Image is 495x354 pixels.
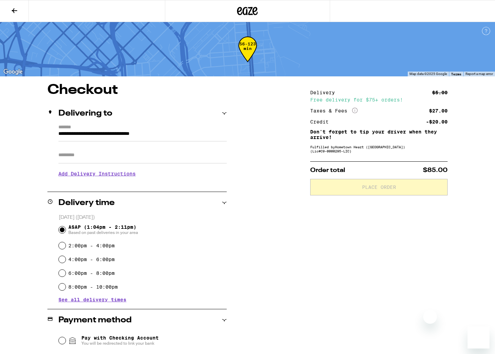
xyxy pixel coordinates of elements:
div: Delivery [310,90,340,95]
button: See all delivery times [58,297,126,302]
div: -$20.00 [426,119,448,124]
div: Taxes & Fees [310,108,358,114]
h3: Add Delivery Instructions [58,166,227,182]
div: Free delivery for $75+ orders! [310,97,448,102]
p: [DATE] ([DATE]) [59,214,227,221]
iframe: Button to launch messaging window [468,326,490,348]
label: 2:00pm - 4:00pm [68,243,115,248]
h2: Payment method [58,316,132,324]
a: Terms [451,72,461,76]
h1: Checkout [47,83,227,97]
div: $27.00 [429,108,448,113]
p: We'll contact you at [PHONE_NUMBER] when we arrive [58,182,227,187]
iframe: Close message [423,310,437,324]
div: Fulfilled by Hometown Heart ([GEOGRAPHIC_DATA]) (Lic# C9-0000295-LIC ) [310,145,448,153]
label: 8:00pm - 10:00pm [68,284,118,290]
div: 56-123 min [238,42,257,67]
span: Pay with Checking Account [81,335,159,346]
span: Map data ©2025 Google [409,72,447,76]
span: $85.00 [423,167,448,173]
span: ASAP (1:04pm - 2:11pm) [68,224,138,235]
button: Place Order [310,179,448,195]
p: Don't forget to tip your driver when they arrive! [310,129,448,140]
h2: Delivering to [58,109,112,118]
label: 4:00pm - 6:00pm [68,257,115,262]
a: Report a map error [465,72,493,76]
span: You will be redirected to link your bank [81,341,159,346]
span: Order total [310,167,345,173]
div: $5.00 [432,90,448,95]
div: Credit [310,119,334,124]
img: Google [2,67,24,76]
h2: Delivery time [58,199,115,207]
label: 6:00pm - 8:00pm [68,270,115,276]
a: Open this area in Google Maps (opens a new window) [2,67,24,76]
span: Based on past deliveries in your area [68,230,138,235]
span: Place Order [362,185,396,190]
